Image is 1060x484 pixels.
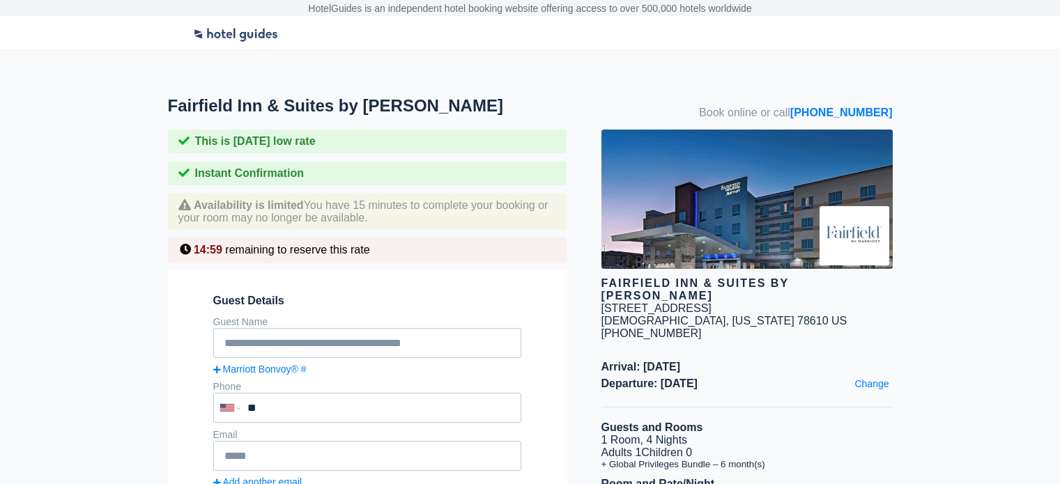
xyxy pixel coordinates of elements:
a: Change [851,375,892,393]
span: US [831,315,847,327]
label: Phone [213,381,241,392]
li: 1 Room, 4 Nights [601,434,893,446]
img: Brand logo for Fairfield Inn & Suites by Marriott Austin Buda [820,206,889,265]
span: Departure: [DATE] [601,377,893,390]
h1: Fairfield Inn & Suites by [PERSON_NAME] [168,96,601,116]
span: Book online or call [699,107,892,119]
img: Logo-Transparent.png [192,19,279,44]
span: You have 15 minutes to complete your booking or your room may no longer be available. [178,199,548,224]
img: hotel image [601,130,893,269]
li: Adults 1 [601,446,893,459]
span: Guest Details [213,295,521,307]
span: [US_STATE] [732,315,794,327]
b: Guests and Rooms [601,421,703,433]
span: 14:59 [194,244,222,256]
label: Guest Name [213,316,268,327]
li: + Global Privileges Bundle – 6 month(s) [601,459,893,469]
label: Email [213,429,238,440]
span: 78610 [797,315,829,327]
span: Children 0 [641,446,692,458]
div: [STREET_ADDRESS] [601,302,712,315]
span: remaining to reserve this rate [225,244,369,256]
strong: Availability is limited [194,199,304,211]
div: This is [DATE] low rate [168,130,567,153]
div: United States: +1 [215,394,244,421]
a: Marriott Bonvoy® # [213,364,521,375]
a: [PHONE_NUMBER] [790,107,893,118]
div: [PHONE_NUMBER] [601,327,893,340]
div: Fairfield Inn & Suites by [PERSON_NAME] [601,277,893,302]
span: [DEMOGRAPHIC_DATA], [601,315,729,327]
div: Instant Confirmation [168,162,567,185]
span: Arrival: [DATE] [601,361,893,373]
